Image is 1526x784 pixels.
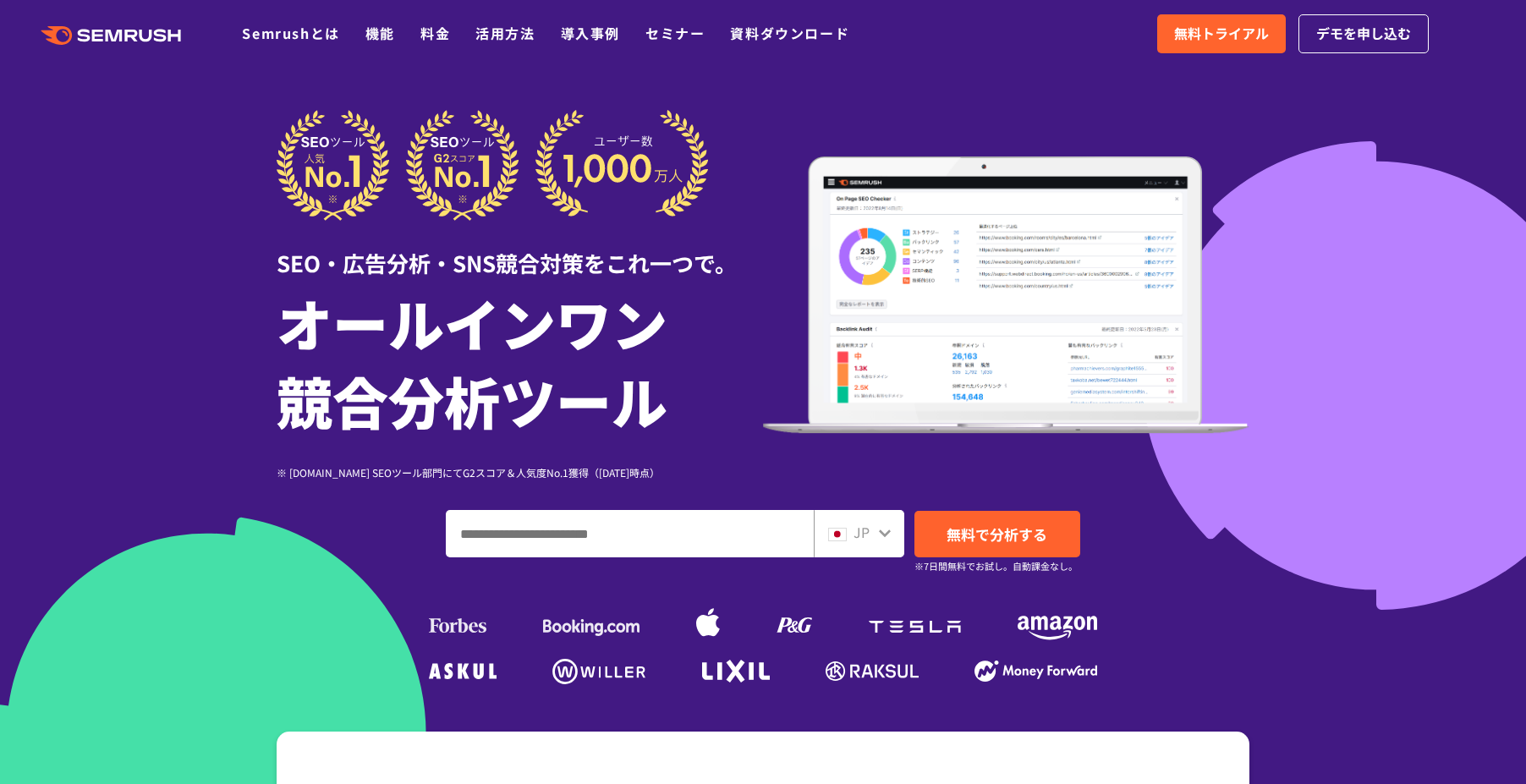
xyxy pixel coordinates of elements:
[277,221,763,279] div: SEO・広告分析・SNS競合対策をこれ一つで。
[1316,23,1411,45] span: デモを申し込む
[420,23,450,43] a: 料金
[1174,23,1269,45] span: 無料トライアル
[914,511,1080,557] a: 無料で分析する
[365,23,395,43] a: 機能
[854,522,870,542] span: JP
[1298,14,1429,53] a: デモを申し込む
[914,558,1078,574] small: ※7日間無料でお試し。自動課金なし。
[561,23,620,43] a: 導入事例
[242,23,339,43] a: Semrushとは
[1157,14,1286,53] a: 無料トライアル
[947,524,1047,545] span: 無料で分析する
[645,23,705,43] a: セミナー
[277,283,763,439] h1: オールインワン 競合分析ツール
[447,511,813,556] input: ドメイン、キーワードまたはURLを入力してください
[277,464,763,480] div: ※ [DOMAIN_NAME] SEOツール部門にてG2スコア＆人気度No.1獲得（[DATE]時点）
[475,23,535,43] a: 活用方法
[730,23,849,43] a: 資料ダウンロード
